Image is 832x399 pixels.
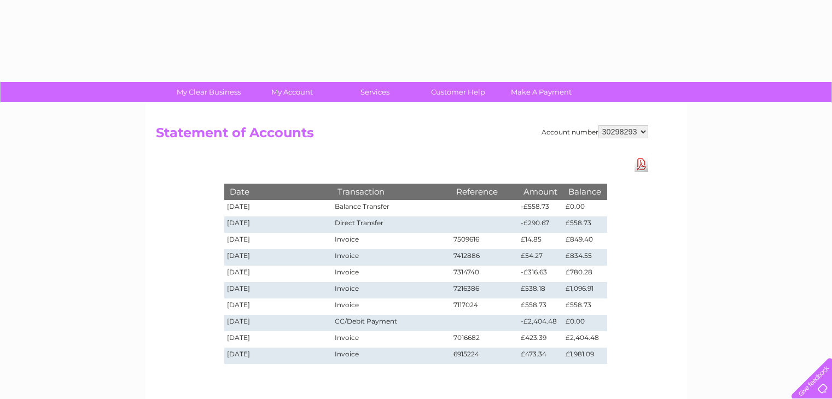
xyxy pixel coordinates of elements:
h2: Statement of Accounts [156,125,648,146]
td: Invoice [332,298,450,315]
td: [DATE] [224,233,333,249]
a: Make A Payment [496,82,586,102]
td: £558.73 [563,216,607,233]
td: £558.73 [518,298,563,315]
td: Direct Transfer [332,216,450,233]
a: Services [330,82,420,102]
td: [DATE] [224,348,333,364]
td: [DATE] [224,200,333,216]
div: Account number [542,125,648,138]
td: £849.40 [563,233,607,249]
th: Reference [451,184,519,199]
td: £2,404.48 [563,331,607,348]
th: Transaction [332,184,450,199]
td: [DATE] [224,282,333,298]
td: Invoice [332,249,450,266]
td: 7314740 [451,266,519,282]
td: £0.00 [563,315,607,331]
td: 7216386 [451,282,519,298]
a: My Account [247,82,337,102]
td: -£290.67 [518,216,563,233]
td: £834.55 [563,249,607,266]
td: CC/Debit Payment [332,315,450,331]
td: £780.28 [563,266,607,282]
td: Invoice [332,233,450,249]
td: Balance Transfer [332,200,450,216]
a: My Clear Business [164,82,254,102]
td: [DATE] [224,249,333,266]
td: 7117024 [451,298,519,315]
td: 7016682 [451,331,519,348]
th: Date [224,184,333,199]
td: Invoice [332,282,450,298]
th: Balance [563,184,607,199]
td: £558.73 [563,298,607,315]
td: Invoice [332,266,450,282]
td: £1,981.09 [563,348,607,364]
th: Amount [518,184,563,199]
td: £0.00 [563,200,607,216]
td: -£558.73 [518,200,563,216]
td: Invoice [332,331,450,348]
td: 7509616 [451,233,519,249]
td: Invoice [332,348,450,364]
td: £473.34 [518,348,563,364]
td: £423.39 [518,331,563,348]
a: Download Pdf [635,156,648,172]
td: £1,096.91 [563,282,607,298]
a: Customer Help [413,82,503,102]
td: [DATE] [224,331,333,348]
td: -£2,404.48 [518,315,563,331]
td: -£316.63 [518,266,563,282]
td: £538.18 [518,282,563,298]
td: 6915224 [451,348,519,364]
td: £14.85 [518,233,563,249]
td: [DATE] [224,315,333,331]
td: [DATE] [224,298,333,315]
td: 7412886 [451,249,519,266]
td: [DATE] [224,266,333,282]
td: [DATE] [224,216,333,233]
td: £54.27 [518,249,563,266]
